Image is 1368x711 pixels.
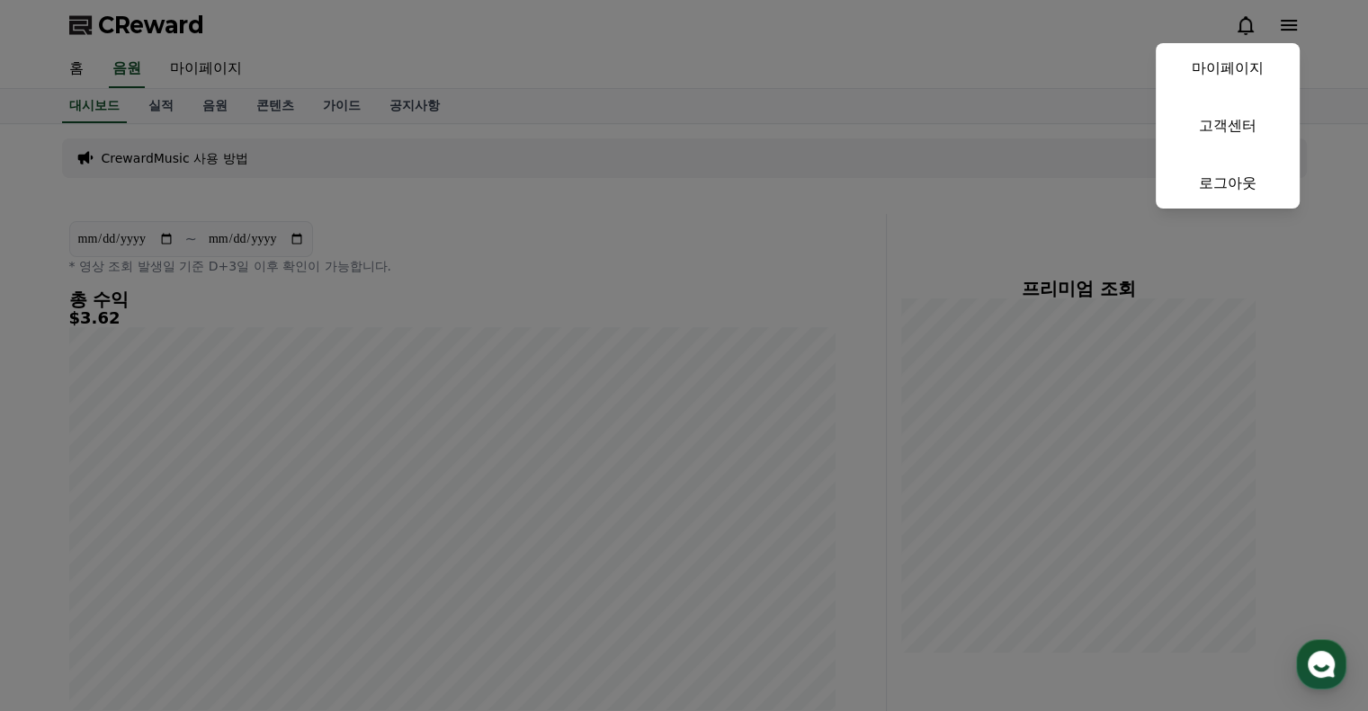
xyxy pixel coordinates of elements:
[1156,158,1300,209] a: 로그아웃
[165,590,186,604] span: 대화
[232,562,345,607] a: 설정
[5,562,119,607] a: 홈
[1156,43,1300,93] a: 마이페이지
[57,589,67,603] span: 홈
[1156,101,1300,151] a: 고객센터
[1156,43,1300,209] button: 마이페이지 고객센터 로그아웃
[119,562,232,607] a: 대화
[278,589,300,603] span: 설정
